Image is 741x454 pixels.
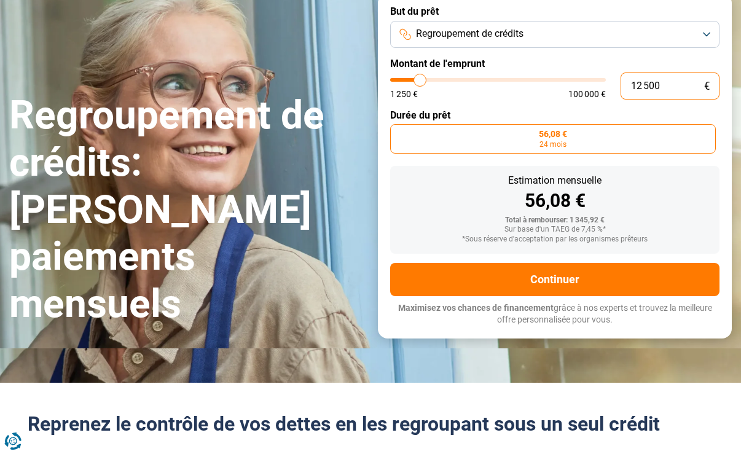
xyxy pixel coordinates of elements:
span: Regroupement de crédits [416,27,523,41]
span: € [704,81,710,92]
div: Total à rembourser: 1 345,92 € [400,216,710,225]
button: Regroupement de crédits [390,21,719,48]
span: 1 250 € [390,90,418,98]
label: Durée du prêt [390,109,719,121]
h1: Regroupement de crédits: [PERSON_NAME] paiements mensuels [9,92,363,328]
span: 100 000 € [568,90,606,98]
p: grâce à nos experts et trouvez la meilleure offre personnalisée pour vous. [390,302,719,326]
label: Montant de l'emprunt [390,58,719,69]
div: 56,08 € [400,192,710,210]
button: Continuer [390,263,719,296]
div: *Sous réserve d'acceptation par les organismes prêteurs [400,235,710,244]
span: Maximisez vos chances de financement [398,303,554,313]
label: But du prêt [390,6,719,17]
span: 56,08 € [539,130,567,138]
span: 24 mois [539,141,567,148]
div: Sur base d'un TAEG de 7,45 %* [400,225,710,234]
div: Estimation mensuelle [400,176,710,186]
h2: Reprenez le contrôle de vos dettes en les regroupant sous un seul crédit [28,412,713,436]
